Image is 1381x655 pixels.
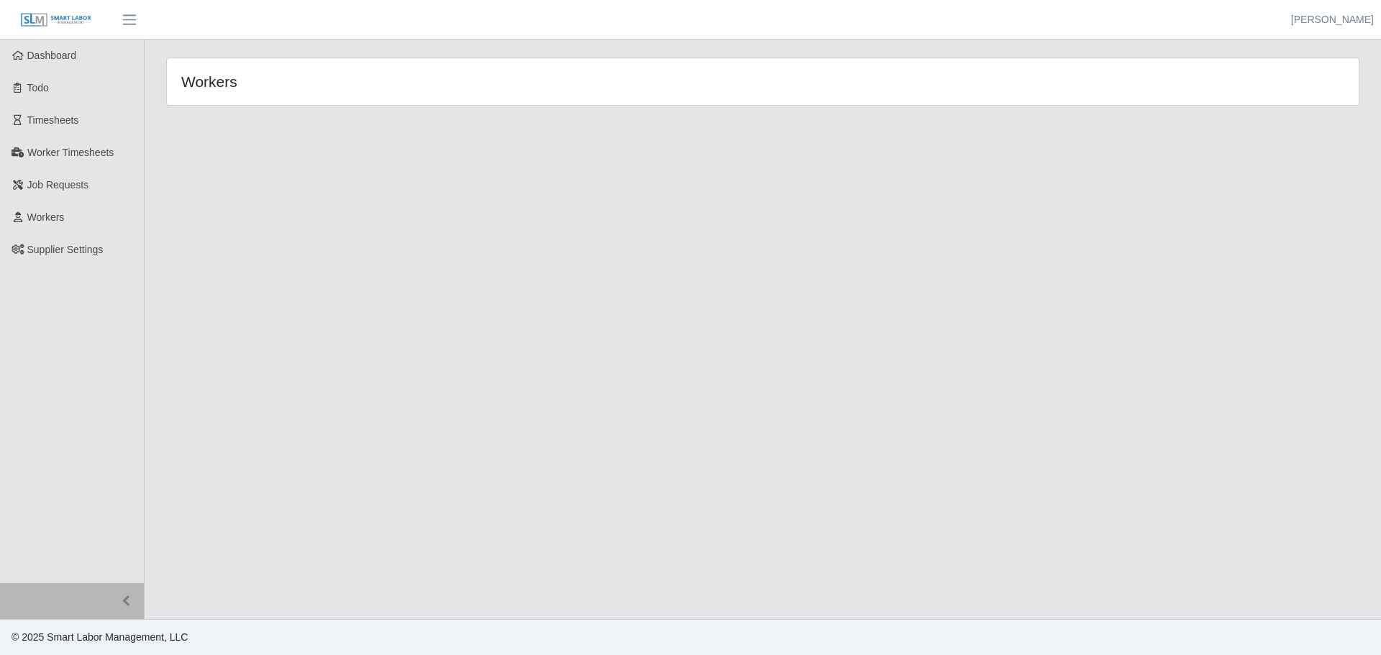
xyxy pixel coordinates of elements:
[1291,12,1374,27] a: [PERSON_NAME]
[27,50,77,61] span: Dashboard
[27,114,79,126] span: Timesheets
[27,82,49,93] span: Todo
[27,211,65,223] span: Workers
[27,179,89,191] span: Job Requests
[20,12,92,28] img: SLM Logo
[27,244,104,255] span: Supplier Settings
[27,147,114,158] span: Worker Timesheets
[12,631,188,643] span: © 2025 Smart Labor Management, LLC
[181,73,653,91] h4: Workers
